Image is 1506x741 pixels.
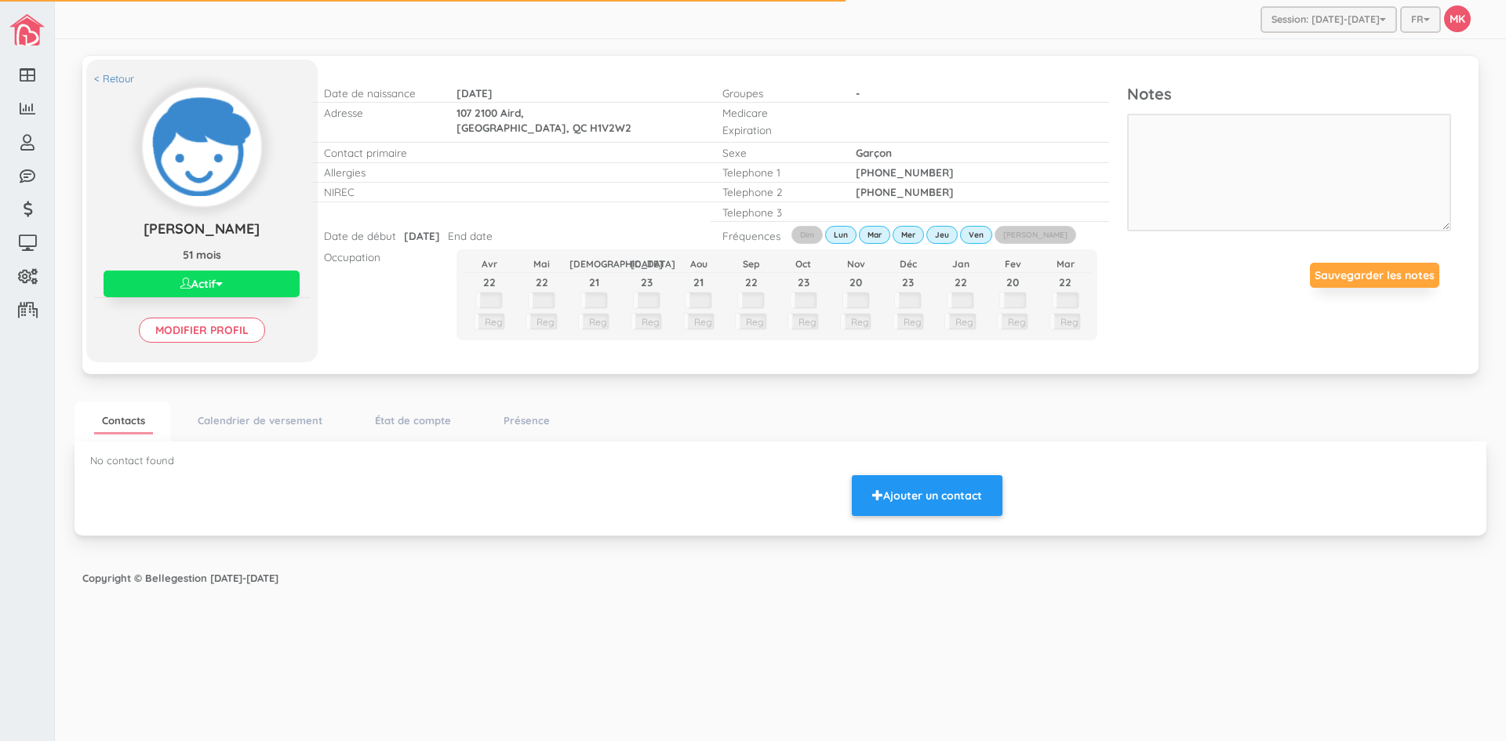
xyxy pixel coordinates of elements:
[825,226,857,243] label: Lun
[722,85,831,100] p: Groupes
[139,318,265,343] input: Modifier profil
[568,256,620,273] th: [DEMOGRAPHIC_DATA]
[722,105,831,120] p: Medicare
[1440,678,1490,725] iframe: chat widget
[448,228,493,243] p: End date
[852,475,1002,516] button: Ajouter un contact
[500,106,524,119] span: Aird,
[777,256,830,273] th: Oct
[515,256,568,273] th: Mai
[82,572,278,584] strong: Copyright © Bellegestion [DATE]-[DATE]
[324,249,433,264] p: Occupation
[94,409,153,434] a: Contacts
[722,228,766,243] p: Fréquences
[722,165,831,180] p: Telephone 1
[722,205,831,220] p: Telephone 3
[856,85,1031,100] p: -
[324,228,396,243] p: Date de début
[457,121,569,134] span: [GEOGRAPHIC_DATA],
[893,226,924,243] label: Mer
[324,165,433,180] p: Allergies
[143,88,261,206] img: Click to change profile pic
[722,145,831,160] p: Sexe
[926,226,958,243] label: Jeu
[324,184,433,199] p: NIREC
[104,271,300,297] button: Actif
[144,220,260,238] span: [PERSON_NAME]
[475,106,497,119] span: 2100
[791,226,823,243] label: Dim
[9,14,45,45] img: image
[1310,263,1439,288] button: Sauvegarder les notes
[934,256,987,273] th: Jan
[94,247,310,263] p: 51 mois
[722,122,831,137] p: Expiration
[324,85,433,100] p: Date de naissance
[324,105,433,120] p: Adresse
[725,256,777,273] th: Sep
[1039,256,1092,273] th: Mar
[856,146,892,159] span: Garçon
[830,256,882,273] th: Nov
[573,121,587,134] span: QC
[94,71,134,86] a: < Retour
[859,226,890,243] label: Mar
[620,256,673,273] th: [DATE]
[672,256,725,273] th: Aou
[190,409,330,432] a: Calendrier de versement
[856,165,954,179] span: [PHONE_NUMBER]
[882,256,934,273] th: Déc
[457,86,493,100] span: [DATE]
[995,226,1076,243] label: [PERSON_NAME]
[496,409,558,432] a: Présence
[590,121,631,134] span: H1V2W2
[90,453,1002,468] p: No contact found
[457,106,471,119] span: 107
[1127,83,1451,106] p: Notes
[722,184,831,199] p: Telephone 2
[987,256,1039,273] th: Fev
[404,229,440,242] span: [DATE]
[463,256,515,273] th: Avr
[960,226,992,243] label: Ven
[856,185,954,198] span: [PHONE_NUMBER]
[324,145,433,160] p: Contact primaire
[367,409,459,432] a: État de compte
